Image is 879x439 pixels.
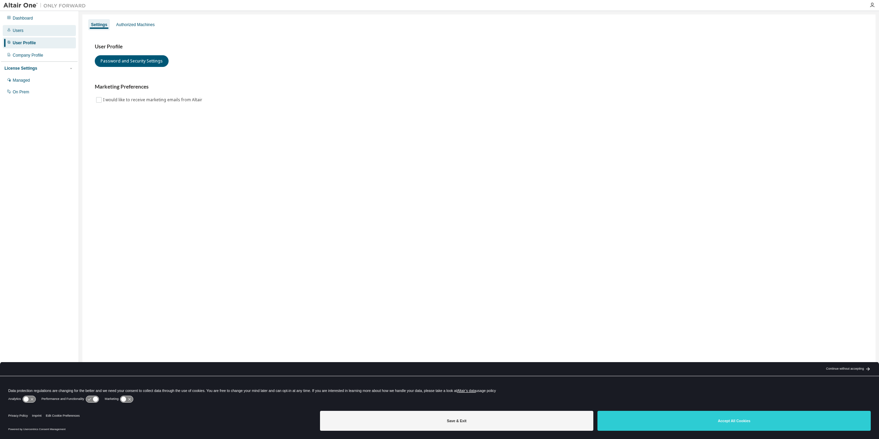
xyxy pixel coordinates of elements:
[91,22,107,27] div: Settings
[116,22,155,27] div: Authorized Machines
[95,43,863,50] h3: User Profile
[13,89,29,95] div: On Prem
[103,96,204,104] label: I would like to receive marketing emails from Altair
[13,53,43,58] div: Company Profile
[13,28,23,33] div: Users
[95,55,169,67] button: Password and Security Settings
[4,66,37,71] div: License Settings
[13,78,30,83] div: Managed
[13,40,36,46] div: User Profile
[3,2,89,9] img: Altair One
[95,83,863,90] h3: Marketing Preferences
[13,15,33,21] div: Dashboard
